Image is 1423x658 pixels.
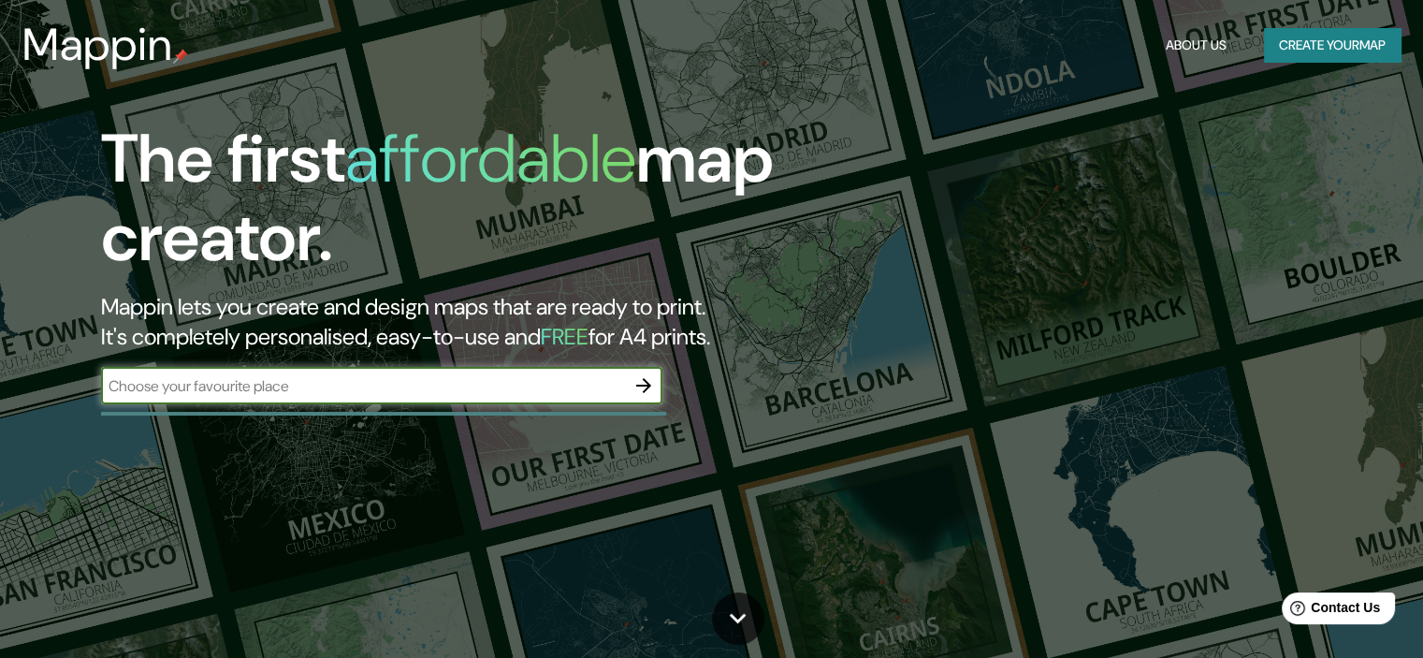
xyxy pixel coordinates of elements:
img: mappin-pin [173,49,188,64]
iframe: Help widget launcher [1256,585,1402,637]
button: Create yourmap [1264,28,1401,63]
h3: Mappin [22,19,173,71]
h5: FREE [541,322,588,351]
h1: affordable [345,115,636,202]
h1: The first map creator. [101,120,813,292]
button: About Us [1158,28,1234,63]
h2: Mappin lets you create and design maps that are ready to print. It's completely personalised, eas... [101,292,813,352]
input: Choose your favourite place [101,375,625,397]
